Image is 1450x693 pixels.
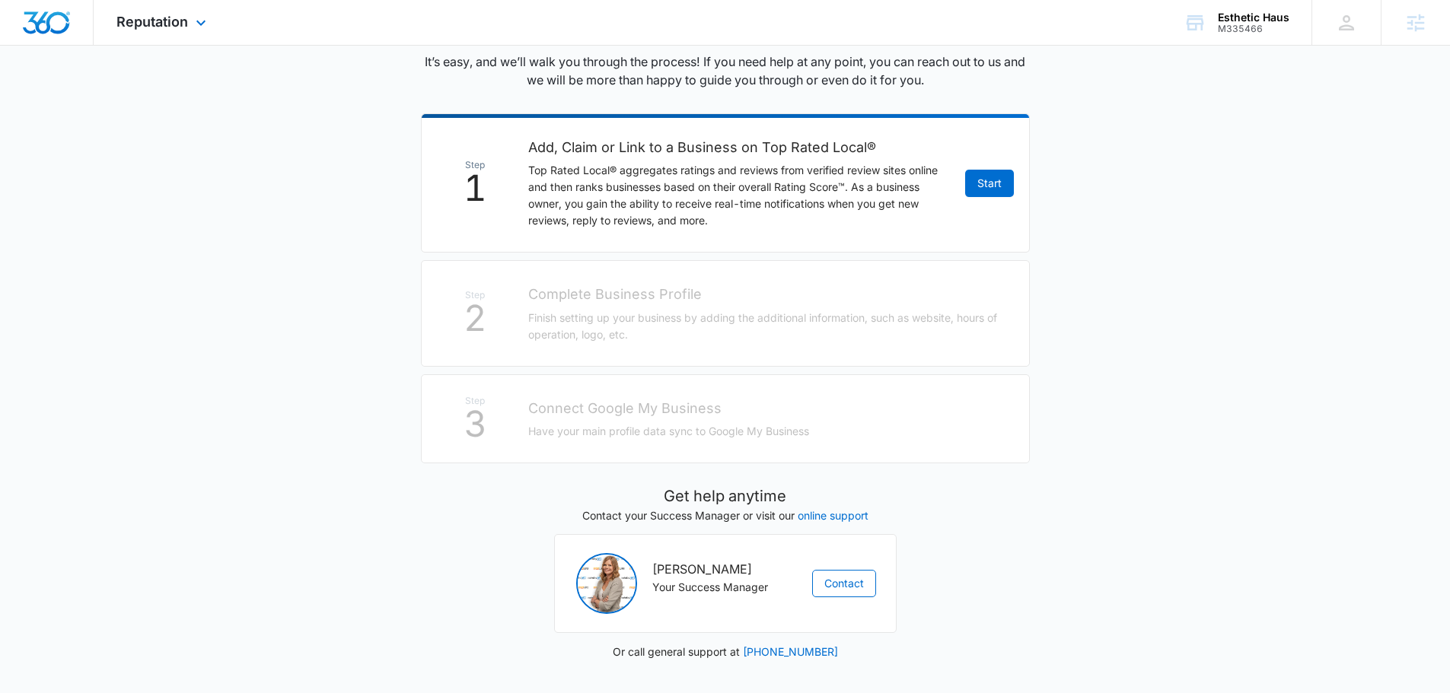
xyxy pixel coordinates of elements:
h5: Get help anytime [554,485,897,507]
p: Your Success Manager [652,579,798,596]
p: It’s easy, and we’ll walk you through the process! If you need help at any point, you can reach o... [421,52,1030,89]
div: account name [1218,11,1289,24]
h6: [PERSON_NAME] [652,560,798,579]
div: 1 [437,161,513,205]
a: Start [965,170,1014,197]
span: Contact [824,575,864,592]
h2: Add, Claim or Link to a Business on Top Rated Local® [528,137,950,158]
p: Contact your Success Manager or visit our [554,507,897,523]
a: [PHONE_NUMBER] [743,645,838,658]
button: Contact [812,570,876,597]
a: online support [798,509,868,522]
span: Step [437,161,513,170]
div: account id [1218,24,1289,34]
p: Or call general support at [554,644,897,660]
p: Top Rated Local® aggregates ratings and reviews from verified review sites online and then ranks ... [528,162,950,229]
span: Reputation [116,14,188,30]
img: Robin Mills [576,553,637,614]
